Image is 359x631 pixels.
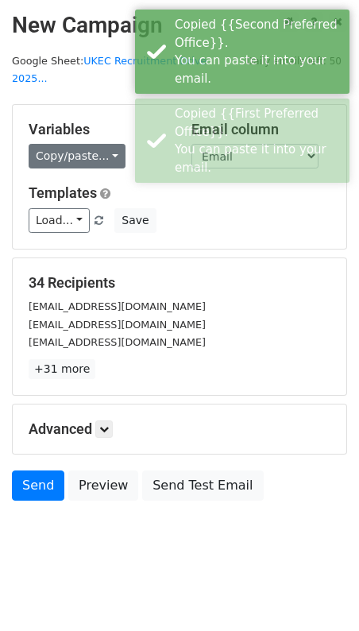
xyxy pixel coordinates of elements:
[12,470,64,501] a: Send
[114,208,156,233] button: Save
[175,16,343,87] div: Copied {{Second Preferred Office}}. You can paste it into your email.
[12,55,207,85] a: UKEC Recruitment Drive 2025...
[29,121,168,138] h5: Variables
[29,359,95,379] a: +31 more
[280,555,359,631] iframe: Chat Widget
[29,420,330,438] h5: Advanced
[29,319,206,331] small: [EMAIL_ADDRESS][DOMAIN_NAME]
[29,274,330,292] h5: 34 Recipients
[29,208,90,233] a: Load...
[68,470,138,501] a: Preview
[29,144,125,168] a: Copy/paste...
[142,470,263,501] a: Send Test Email
[29,184,97,201] a: Templates
[29,300,206,312] small: [EMAIL_ADDRESS][DOMAIN_NAME]
[29,336,206,348] small: [EMAIL_ADDRESS][DOMAIN_NAME]
[175,105,343,176] div: Copied {{First Preferred Office}}. You can paste it into your email.
[12,55,207,85] small: Google Sheet:
[12,12,347,39] h2: New Campaign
